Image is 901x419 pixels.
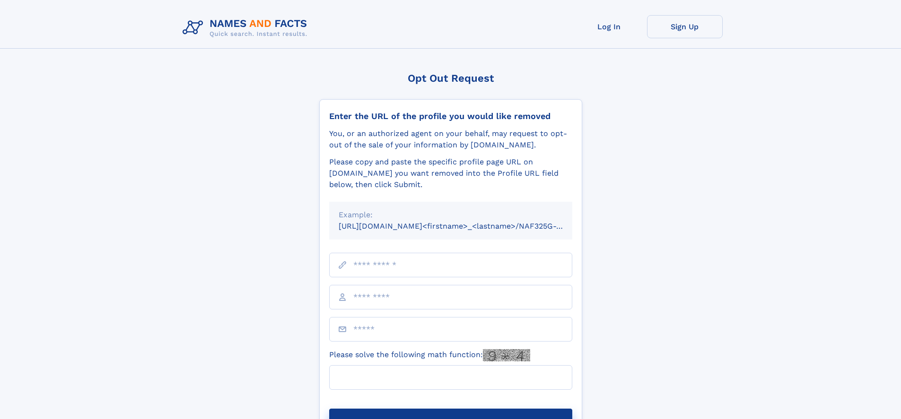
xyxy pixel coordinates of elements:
[647,15,723,38] a: Sign Up
[319,72,582,84] div: Opt Out Request
[329,111,572,121] div: Enter the URL of the profile you would like removed
[339,209,563,221] div: Example:
[571,15,647,38] a: Log In
[329,349,530,361] label: Please solve the following math function:
[179,15,315,41] img: Logo Names and Facts
[329,128,572,151] div: You, or an authorized agent on your behalf, may request to opt-out of the sale of your informatio...
[329,156,572,190] div: Please copy and paste the specific profile page URL on [DOMAIN_NAME] you want removed into the Pr...
[339,222,590,231] small: [URL][DOMAIN_NAME]<firstname>_<lastname>/NAF325G-xxxxxxxx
